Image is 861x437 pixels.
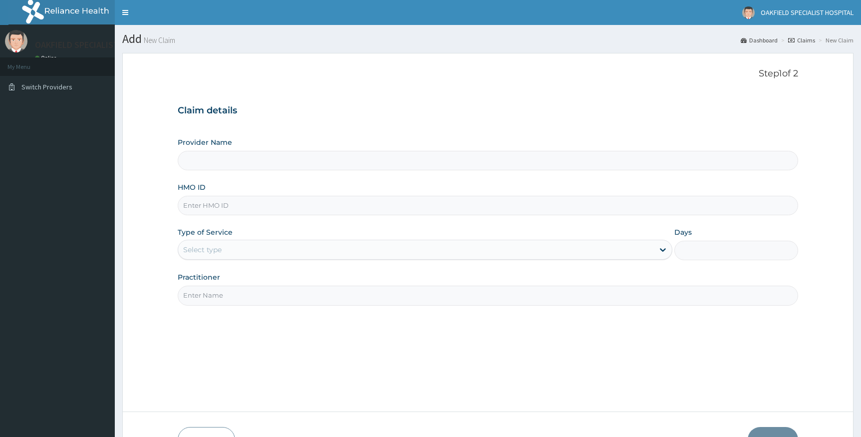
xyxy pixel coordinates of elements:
li: New Claim [816,36,854,44]
label: Provider Name [178,137,232,147]
h1: Add [122,32,854,45]
img: User Image [742,6,755,19]
p: OAKFIELD SPECIALIST HOSPITAL [35,40,160,49]
small: New Claim [142,36,175,44]
label: Days [674,227,692,237]
img: User Image [5,30,27,52]
input: Enter HMO ID [178,196,799,215]
a: Dashboard [741,36,778,44]
a: Claims [788,36,815,44]
a: Online [35,54,59,61]
h3: Claim details [178,105,799,116]
p: Step 1 of 2 [178,68,799,79]
input: Enter Name [178,286,799,305]
span: OAKFIELD SPECIALIST HOSPITAL [761,8,854,17]
label: Type of Service [178,227,233,237]
span: Switch Providers [21,82,72,91]
label: Practitioner [178,272,220,282]
label: HMO ID [178,182,206,192]
div: Select type [183,245,222,255]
